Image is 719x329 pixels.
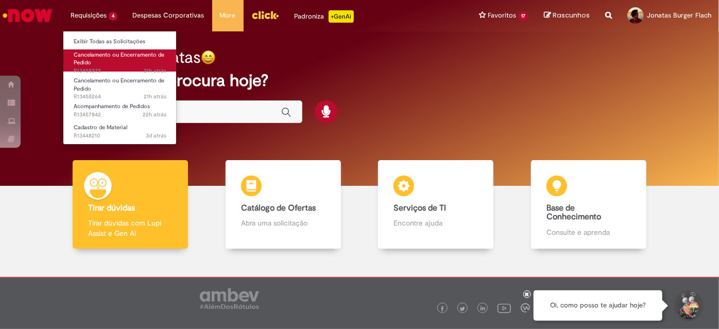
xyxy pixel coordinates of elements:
div: Padroniza [295,10,354,23]
time: 26/08/2025 12:56:08 [146,132,166,140]
img: ServiceNow [1,5,54,26]
span: 17 [518,12,528,21]
a: Aberto R13448210 : Cadastro de Material [63,122,177,141]
span: More [220,10,236,21]
b: Tirar dúvidas [88,203,135,213]
span: 21h atrás [144,93,166,100]
img: logo_footer_workplace.png [521,303,530,313]
a: Serviços de TI Encontre ajuda [359,160,512,249]
span: R13448210 [74,132,166,140]
span: R13458275 [74,67,166,75]
img: logo_footer_ambev_rotulo_gray.png [200,288,259,309]
div: Oi, como posso te ajudar hoje? [534,290,662,321]
a: Rascunhos [544,11,590,21]
span: Rascunhos [553,10,590,20]
span: Cancelamento ou Encerramento de Pedido [74,51,164,67]
h2: O que você procura hoje? [74,72,645,90]
b: Catálogo de Ofertas [241,203,316,213]
img: logo_footer_linkedin.png [481,306,486,312]
span: Despesas Corporativas [133,10,204,21]
img: logo_footer_youtube.png [498,301,511,315]
a: Aberto R13458275 : Cancelamento ou Encerramento de Pedido [63,49,177,72]
img: click_logo_yellow_360x200.png [251,7,279,23]
span: Requisições [71,10,107,21]
time: 28/08/2025 14:33:32 [144,67,166,75]
a: Exibir Todas as Solicitações [63,36,177,47]
b: Base de Conhecimento [546,203,601,222]
a: Aberto R13457842 : Acompanhamento de Pedidos [63,101,177,120]
a: Catálogo de Ofertas Abra uma solicitação [207,160,360,249]
img: logo_footer_facebook.png [440,306,445,311]
p: Abra uma solicitação [241,218,326,228]
span: Jonatas Burger Flach [647,11,711,20]
b: Serviços de TI [393,203,446,213]
img: logo_footer_twitter.png [460,306,465,311]
time: 28/08/2025 13:28:12 [143,111,166,118]
a: Aberto R13458264 : Cancelamento ou Encerramento de Pedido [63,75,177,97]
p: Tirar dúvidas com Lupi Assist e Gen Ai [88,218,173,238]
span: Cadastro de Material [74,124,127,131]
a: Base de Conhecimento Consulte e aprenda [512,160,665,249]
span: R13457842 [74,111,166,119]
p: Encontre ajuda [393,218,478,228]
span: Favoritos [488,10,516,21]
span: Acompanhamento de Pedidos [74,102,150,110]
a: Tirar dúvidas Tirar dúvidas com Lupi Assist e Gen Ai [54,160,207,249]
time: 28/08/2025 14:31:40 [144,93,166,100]
p: +GenAi [329,10,354,23]
span: 21h atrás [144,67,166,75]
span: Cancelamento ou Encerramento de Pedido [74,77,164,93]
p: Consulte e aprenda [546,227,631,237]
ul: Requisições [63,31,177,145]
span: 22h atrás [143,111,166,118]
span: R13458264 [74,93,166,101]
img: happy-face.png [201,50,216,65]
button: Iniciar Conversa de Suporte [673,290,704,321]
span: 4 [109,12,117,21]
span: 3d atrás [146,132,166,140]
